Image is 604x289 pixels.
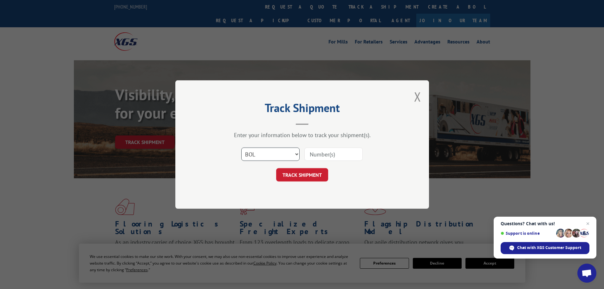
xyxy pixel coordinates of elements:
[577,264,596,283] a: Open chat
[276,168,328,181] button: TRACK SHIPMENT
[414,88,421,105] button: Close modal
[501,242,589,254] span: Chat with XGS Customer Support
[501,231,554,236] span: Support is online
[207,131,397,139] div: Enter your information below to track your shipment(s).
[207,103,397,115] h2: Track Shipment
[304,148,363,161] input: Number(s)
[501,221,589,226] span: Questions? Chat with us!
[517,245,581,251] span: Chat with XGS Customer Support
